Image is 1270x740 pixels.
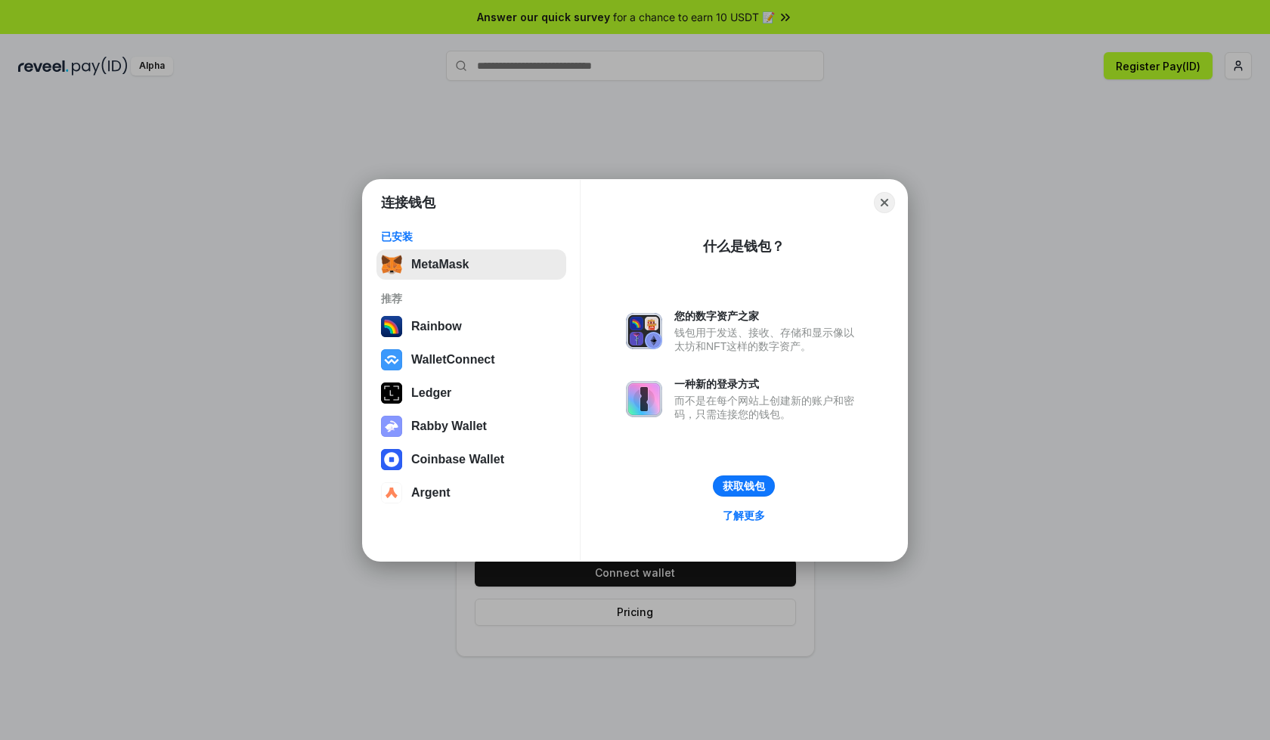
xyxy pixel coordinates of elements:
[376,411,566,441] button: Rabby Wallet
[723,509,765,522] div: 了解更多
[714,506,774,525] a: 了解更多
[674,326,862,353] div: 钱包用于发送、接收、存储和显示像以太坊和NFT这样的数字资产。
[874,192,895,213] button: Close
[411,258,469,271] div: MetaMask
[411,320,462,333] div: Rainbow
[376,444,566,475] button: Coinbase Wallet
[381,194,435,212] h1: 连接钱包
[723,479,765,493] div: 获取钱包
[411,353,495,367] div: WalletConnect
[376,478,566,508] button: Argent
[381,449,402,470] img: svg+xml,%3Csvg%20width%3D%2228%22%20height%3D%2228%22%20viewBox%3D%220%200%2028%2028%22%20fill%3D...
[713,475,775,497] button: 获取钱包
[703,237,785,255] div: 什么是钱包？
[376,249,566,280] button: MetaMask
[381,416,402,437] img: svg+xml,%3Csvg%20xmlns%3D%22http%3A%2F%2Fwww.w3.org%2F2000%2Fsvg%22%20fill%3D%22none%22%20viewBox...
[674,394,862,421] div: 而不是在每个网站上创建新的账户和密码，只需连接您的钱包。
[674,377,862,391] div: 一种新的登录方式
[381,292,562,305] div: 推荐
[411,386,451,400] div: Ledger
[381,482,402,503] img: svg+xml,%3Csvg%20width%3D%2228%22%20height%3D%2228%22%20viewBox%3D%220%200%2028%2028%22%20fill%3D...
[381,316,402,337] img: svg+xml,%3Csvg%20width%3D%22120%22%20height%3D%22120%22%20viewBox%3D%220%200%20120%20120%22%20fil...
[376,311,566,342] button: Rainbow
[411,420,487,433] div: Rabby Wallet
[376,345,566,375] button: WalletConnect
[381,349,402,370] img: svg+xml,%3Csvg%20width%3D%2228%22%20height%3D%2228%22%20viewBox%3D%220%200%2028%2028%22%20fill%3D...
[381,230,562,243] div: 已安装
[626,313,662,349] img: svg+xml,%3Csvg%20xmlns%3D%22http%3A%2F%2Fwww.w3.org%2F2000%2Fsvg%22%20fill%3D%22none%22%20viewBox...
[381,382,402,404] img: svg+xml,%3Csvg%20xmlns%3D%22http%3A%2F%2Fwww.w3.org%2F2000%2Fsvg%22%20width%3D%2228%22%20height%3...
[411,486,451,500] div: Argent
[626,381,662,417] img: svg+xml,%3Csvg%20xmlns%3D%22http%3A%2F%2Fwww.w3.org%2F2000%2Fsvg%22%20fill%3D%22none%22%20viewBox...
[381,254,402,275] img: svg+xml,%3Csvg%20fill%3D%22none%22%20height%3D%2233%22%20viewBox%3D%220%200%2035%2033%22%20width%...
[411,453,504,466] div: Coinbase Wallet
[376,378,566,408] button: Ledger
[674,309,862,323] div: 您的数字资产之家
